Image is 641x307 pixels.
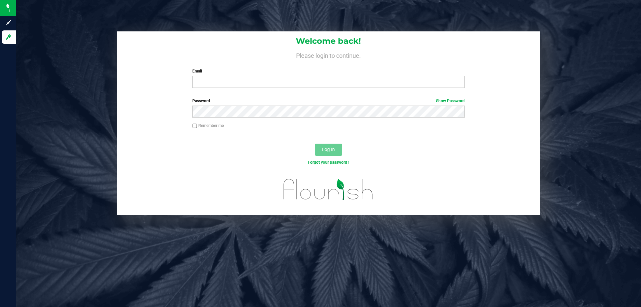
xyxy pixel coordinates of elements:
[5,19,12,26] inline-svg: Sign up
[117,51,540,59] h4: Please login to continue.
[117,37,540,45] h1: Welcome back!
[192,123,224,129] label: Remember me
[322,147,335,152] span: Log In
[275,172,381,206] img: flourish_logo.svg
[192,124,197,128] input: Remember me
[5,34,12,40] inline-svg: Log in
[315,144,342,156] button: Log In
[192,99,210,103] span: Password
[436,99,465,103] a: Show Password
[308,160,349,165] a: Forgot your password?
[192,68,464,74] label: Email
